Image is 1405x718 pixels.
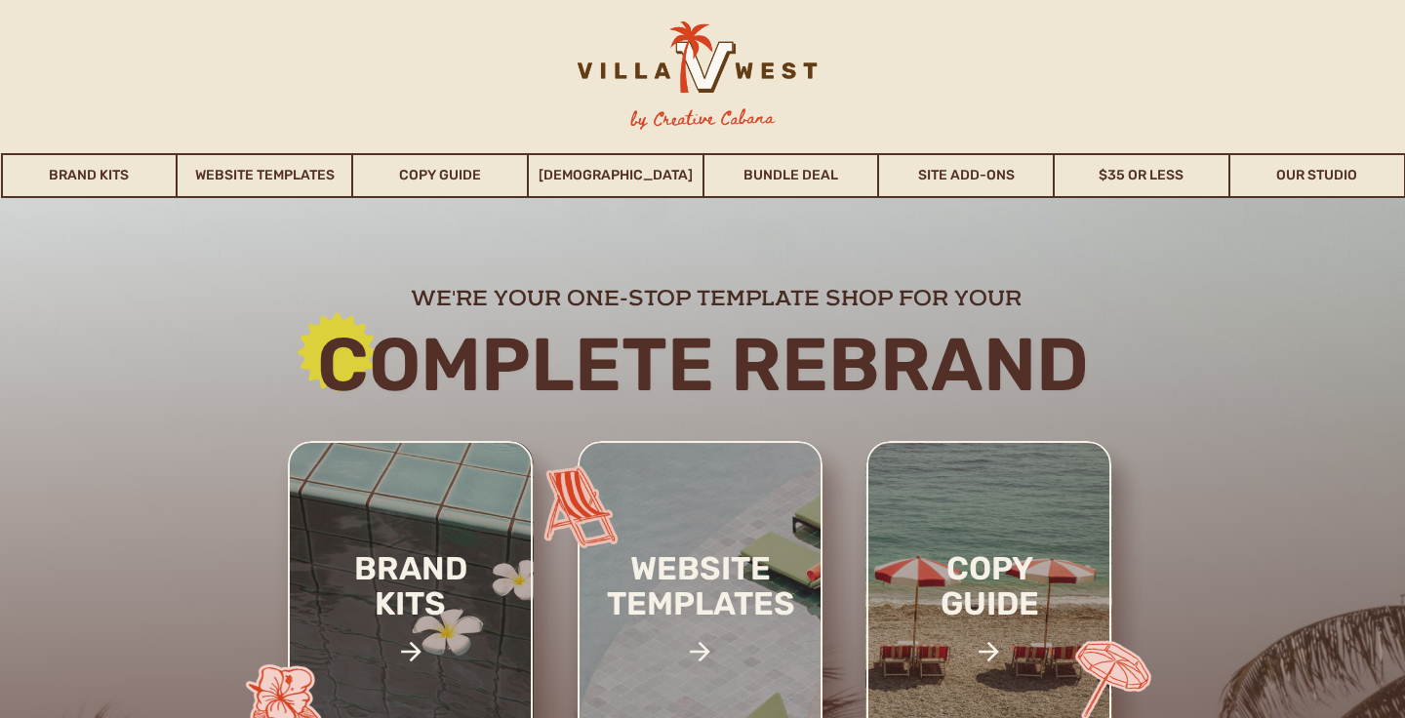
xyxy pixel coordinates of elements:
[328,551,493,687] a: brand kits
[529,153,702,198] a: [DEMOGRAPHIC_DATA]
[178,153,351,198] a: Website Templates
[353,153,527,198] a: Copy Guide
[3,153,177,198] a: Brand Kits
[1230,153,1404,198] a: Our Studio
[704,153,878,198] a: Bundle Deal
[615,104,791,134] h3: by Creative Cabana
[573,551,828,663] a: website templates
[879,153,1053,198] a: Site Add-Ons
[900,551,1080,687] a: copy guide
[271,284,1160,308] h2: we're your one-stop template shop for your
[176,325,1230,404] h2: Complete rebrand
[1055,153,1228,198] a: $35 or Less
